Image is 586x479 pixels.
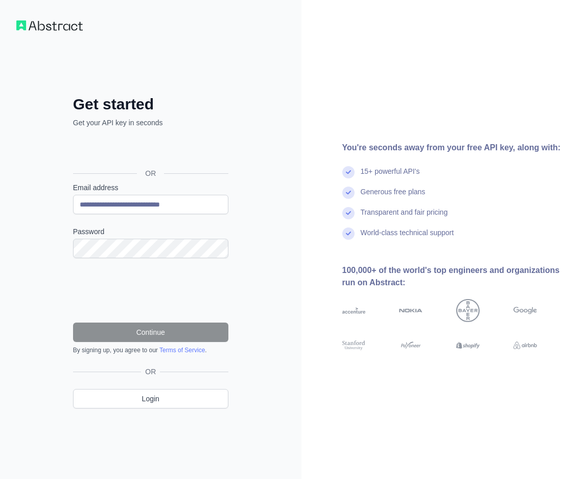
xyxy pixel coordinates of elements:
h2: Get started [73,95,228,113]
img: stanford university [342,339,366,351]
div: 100,000+ of the world's top engineers and organizations run on Abstract: [342,264,570,289]
span: OR [137,168,164,178]
img: nokia [399,299,423,323]
div: World-class technical support [361,227,454,248]
label: Email address [73,183,228,193]
span: OR [141,367,160,377]
div: Transparent and fair pricing [361,207,448,227]
img: accenture [342,299,366,323]
img: Workflow [16,20,83,31]
div: You're seconds away from your free API key, along with: [342,142,570,154]
div: 15+ powerful API's [361,166,420,187]
iframe: Nút Đăng nhập bằng Google [68,139,231,162]
button: Continue [73,323,228,342]
img: google [513,299,537,323]
label: Password [73,226,228,237]
p: Get your API key in seconds [73,118,228,128]
a: Login [73,389,228,408]
img: check mark [342,227,355,240]
img: payoneer [399,339,423,351]
img: bayer [456,299,480,323]
img: airbnb [513,339,537,351]
div: Generous free plans [361,187,426,207]
img: check mark [342,207,355,219]
img: check mark [342,166,355,178]
img: check mark [342,187,355,199]
a: Terms of Service [159,347,205,354]
iframe: reCAPTCHA [73,270,228,310]
img: shopify [456,339,480,351]
div: By signing up, you agree to our . [73,346,228,354]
